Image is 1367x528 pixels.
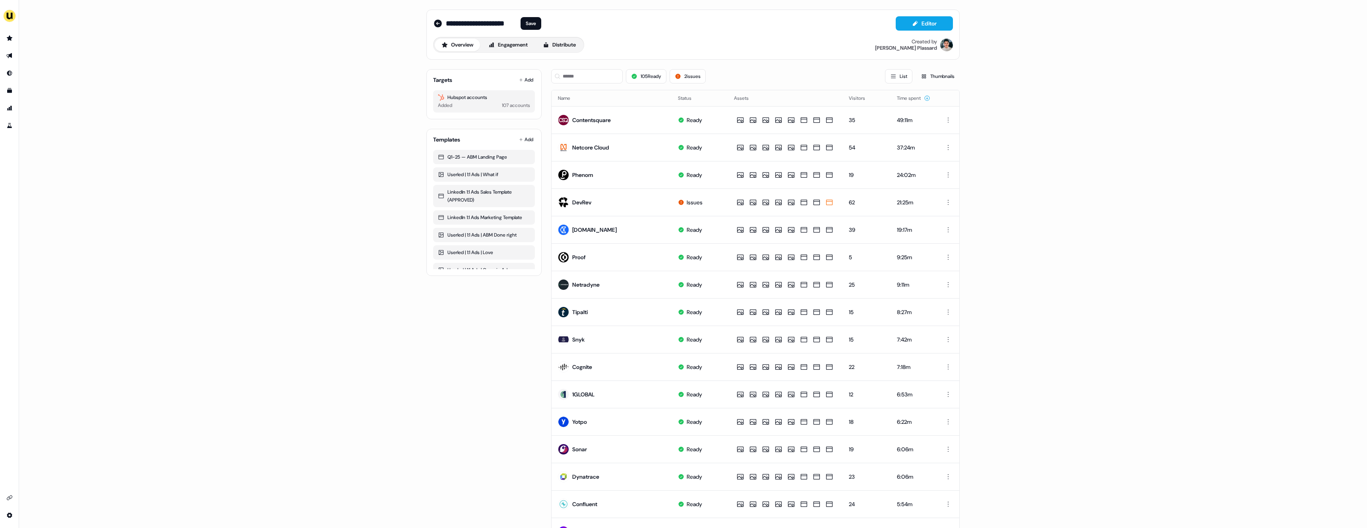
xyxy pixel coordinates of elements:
[687,308,702,316] div: Ready
[3,32,16,45] a: Go to prospects
[433,136,460,144] div: Templates
[849,226,884,234] div: 39
[687,171,702,179] div: Ready
[438,266,530,274] div: Userled | 1:1 Ads | Generic Ads
[521,17,541,30] button: Save
[896,16,953,31] button: Editor
[687,198,703,206] div: Issues
[897,91,930,105] button: Time spent
[849,445,884,453] div: 19
[3,49,16,62] a: Go to outbound experience
[517,134,535,145] button: Add
[572,363,592,371] div: Cognite
[502,101,530,109] div: 107 accounts
[912,39,937,45] div: Created by
[482,39,534,51] button: Engagement
[849,390,884,398] div: 12
[572,198,591,206] div: DevRev
[572,226,617,234] div: [DOMAIN_NAME]
[687,418,702,426] div: Ready
[438,101,452,109] div: Added
[687,116,702,124] div: Ready
[687,500,702,508] div: Ready
[3,509,16,522] a: Go to integrations
[687,144,702,151] div: Ready
[3,102,16,115] a: Go to attribution
[572,281,600,289] div: Netradyne
[940,39,953,51] img: Vincent
[897,116,931,124] div: 49:11m
[897,281,931,289] div: 9:11m
[670,69,706,83] button: 2issues
[885,69,912,83] button: List
[438,188,530,204] div: LinkedIn 1:1 Ads Sales Template (APPROVED)
[438,248,530,256] div: Userled | 1:1 Ads | Love
[438,153,530,161] div: Q1-25 — ABM Landing Page
[572,390,594,398] div: 1GLOBAL
[728,90,843,106] th: Assets
[849,500,884,508] div: 24
[433,76,452,84] div: Targets
[849,116,884,124] div: 35
[849,308,884,316] div: 15
[558,91,580,105] button: Name
[572,144,609,151] div: Netcore Cloud
[438,231,530,239] div: Userled | 1:1 Ads | ABM Done right
[536,39,583,51] button: Distribute
[687,473,702,481] div: Ready
[438,93,530,101] div: Hubspot accounts
[897,473,931,481] div: 6:06m
[687,390,702,398] div: Ready
[3,67,16,80] a: Go to Inbound
[687,226,702,234] div: Ready
[897,363,931,371] div: 7:18m
[438,214,530,221] div: LinkedIn 1:1 Ads Marketing Template
[435,39,480,51] button: Overview
[897,253,931,261] div: 9:25m
[897,198,931,206] div: 21:25m
[572,336,585,344] div: Snyk
[849,336,884,344] div: 15
[897,226,931,234] div: 19:17m
[897,308,931,316] div: 8:27m
[687,281,702,289] div: Ready
[572,418,587,426] div: Yotpo
[572,445,587,453] div: Sonar
[687,253,702,261] div: Ready
[897,144,931,151] div: 37:24m
[678,91,701,105] button: Status
[572,171,593,179] div: Phenom
[849,198,884,206] div: 62
[3,491,16,504] a: Go to integrations
[849,91,875,105] button: Visitors
[687,336,702,344] div: Ready
[849,253,884,261] div: 5
[687,445,702,453] div: Ready
[3,119,16,132] a: Go to experiments
[3,84,16,97] a: Go to templates
[849,473,884,481] div: 23
[626,69,666,83] button: 105Ready
[438,171,530,179] div: Userled | 1:1 Ads | What if
[849,363,884,371] div: 22
[916,69,960,83] button: Thumbnails
[572,116,611,124] div: Contentsquare
[897,336,931,344] div: 7:42m
[687,363,702,371] div: Ready
[896,20,953,29] a: Editor
[517,74,535,85] button: Add
[572,308,588,316] div: Tipalti
[897,500,931,508] div: 5:54m
[849,144,884,151] div: 54
[897,171,931,179] div: 24:02m
[572,473,599,481] div: Dynatrace
[572,500,597,508] div: Confluent
[897,445,931,453] div: 6:06m
[572,253,586,261] div: Proof
[897,418,931,426] div: 6:22m
[849,171,884,179] div: 19
[849,281,884,289] div: 25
